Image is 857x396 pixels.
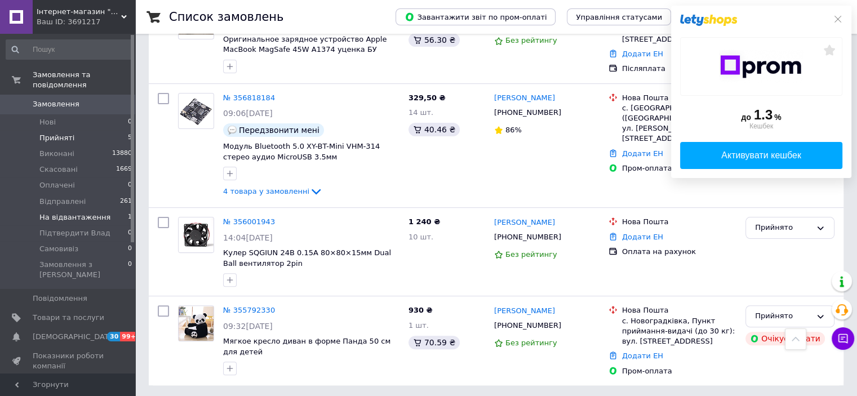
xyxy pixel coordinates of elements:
[116,164,132,175] span: 1669
[179,218,214,252] img: Фото товару
[494,93,555,104] a: [PERSON_NAME]
[494,233,561,241] span: [PHONE_NUMBER]
[39,117,56,127] span: Нові
[755,222,811,234] div: Прийнято
[228,126,237,135] img: :speech_balloon:
[120,332,139,341] span: 99+
[622,366,736,376] div: Пром-оплата
[128,228,132,238] span: 0
[178,305,214,341] a: Фото товару
[39,133,74,143] span: Прийняті
[505,36,557,45] span: Без рейтингу
[622,305,736,315] div: Нова Пошта
[622,217,736,227] div: Нова Пошта
[128,133,132,143] span: 5
[223,109,273,118] span: 09:06[DATE]
[223,142,380,161] a: Модуль Bluetooth 5.0 XY-BT-Mini VHM-314 стерео аудио MicroUSB 3.5мм
[396,8,556,25] button: Завантажити звіт по пром-оплаті
[33,313,104,323] span: Товари та послуги
[622,233,663,241] a: Додати ЕН
[39,212,110,223] span: На відвантаження
[39,164,78,175] span: Скасовані
[408,217,440,226] span: 1 240 ₴
[622,247,736,257] div: Оплата на рахунок
[33,70,135,90] span: Замовлення та повідомлення
[622,103,736,144] div: с. [GEOGRAPHIC_DATA] ([GEOGRAPHIC_DATA].), №1: ул. [PERSON_NAME][STREET_ADDRESS]
[128,117,132,127] span: 0
[622,149,663,158] a: Додати ЕН
[223,233,273,242] span: 14:04[DATE]
[37,7,121,17] span: Інтернет-магазин "Evelex"
[120,197,132,207] span: 261
[223,248,391,268] a: Кулер SQGIUN 24В 0.15А 80×80×15мм Dual Ball вентилятор 2pin
[505,339,557,347] span: Без рейтингу
[33,351,104,371] span: Показники роботи компанії
[223,306,275,314] a: № 355792330
[33,293,87,304] span: Повідомлення
[755,310,811,322] div: Прийнято
[33,99,79,109] span: Замовлення
[223,337,390,356] a: Мягкое кресло диван в форме Панда 50 см для детей
[494,108,561,117] span: [PHONE_NUMBER]
[567,8,671,25] button: Управління статусами
[622,351,663,360] a: Додати ЕН
[33,332,116,342] span: [DEMOGRAPHIC_DATA]
[405,12,547,22] span: Завантажити звіт по пром-оплаті
[832,327,854,350] button: Чат з покупцем
[128,244,132,254] span: 0
[622,163,736,173] div: Пром-оплата
[576,13,662,21] span: Управління статусами
[39,260,128,280] span: Замовлення з [PERSON_NAME]
[128,180,132,190] span: 0
[622,316,736,347] div: с. Новоградківка, Пункт приймання-видачі (до 30 кг): вул. [STREET_ADDRESS]
[408,306,433,314] span: 930 ₴
[179,306,214,341] img: Фото товару
[223,217,275,226] a: № 356001943
[408,233,433,241] span: 10 шт.
[622,64,736,74] div: Післяплата
[505,250,557,259] span: Без рейтингу
[223,187,309,195] span: 4 товара у замовленні
[107,332,120,341] span: 30
[39,228,110,238] span: Підтвердити Влад
[408,94,446,102] span: 329,50 ₴
[494,321,561,330] span: [PHONE_NUMBER]
[128,212,132,223] span: 1
[408,336,460,349] div: 70.59 ₴
[505,126,522,134] span: 86%
[622,93,736,103] div: Нова Пошта
[745,332,825,345] div: Очікує оплати
[494,217,555,228] a: [PERSON_NAME]
[39,180,75,190] span: Оплачені
[169,10,283,24] h1: Список замовлень
[37,17,135,27] div: Ваш ID: 3691217
[408,123,460,136] div: 40.46 ₴
[6,39,133,60] input: Пошук
[494,306,555,317] a: [PERSON_NAME]
[178,93,214,129] a: Фото товару
[39,197,86,207] span: Відправлені
[112,149,132,159] span: 13880
[223,94,275,102] a: № 356818184
[39,149,74,159] span: Виконані
[179,95,214,126] img: Фото товару
[622,50,663,58] a: Додати ЕН
[128,260,132,280] span: 0
[178,217,214,253] a: Фото товару
[408,33,460,47] div: 56.30 ₴
[408,108,433,117] span: 14 шт.
[223,187,323,195] a: 4 товара у замовленні
[39,244,78,254] span: Самовивіз
[239,126,319,135] span: Передзвонити мені
[223,35,387,54] a: Оригинальное зарядное устройство Apple MacBook MagSafe 45W A1374 уценка БУ
[408,321,429,330] span: 1 шт.
[223,322,273,331] span: 09:32[DATE]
